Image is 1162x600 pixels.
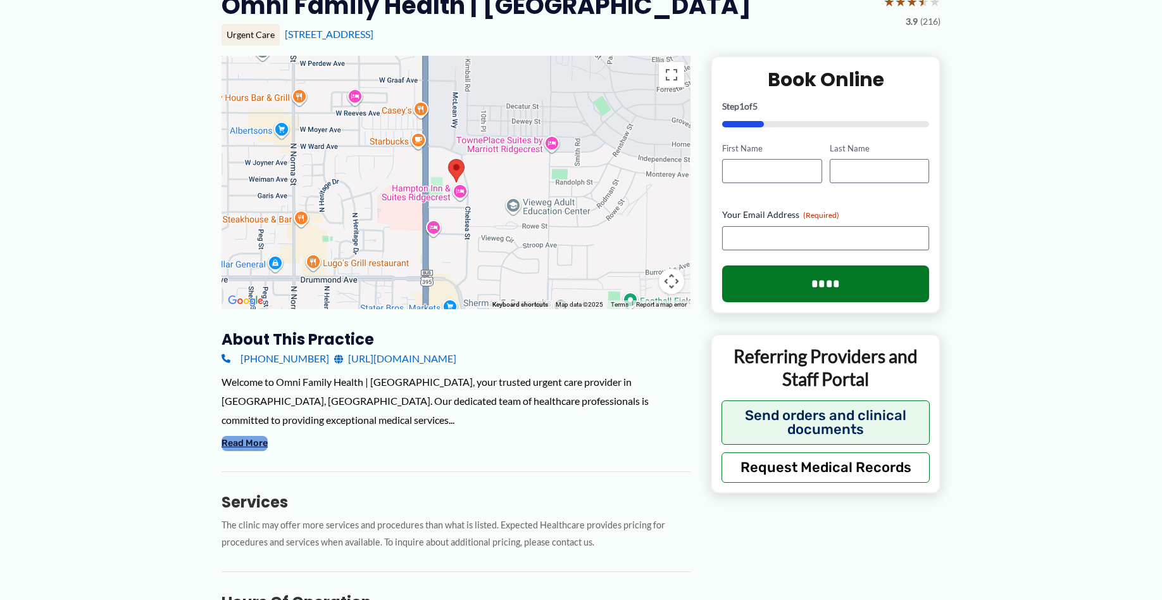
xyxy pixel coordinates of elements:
[920,13,940,30] span: (216)
[722,143,822,155] label: First Name
[803,210,839,220] span: (Required)
[222,329,690,349] h3: About this practice
[722,102,929,111] p: Step of
[225,293,266,309] img: Google
[722,452,930,483] button: Request Medical Records
[659,269,684,294] button: Map camera controls
[830,143,929,155] label: Last Name
[222,517,690,551] p: The clinic may offer more services and procedures than what is listed. Expected Healthcare provid...
[722,67,929,92] h2: Book Online
[222,349,329,368] a: [PHONE_NUMBER]
[722,345,930,391] p: Referring Providers and Staff Portal
[753,101,758,112] span: 5
[222,373,690,429] div: Welcome to Omni Family Health | [GEOGRAPHIC_DATA], your trusted urgent care provider in [GEOGRAPH...
[285,28,373,40] a: [STREET_ADDRESS]
[739,101,744,112] span: 1
[722,400,930,445] button: Send orders and clinical documents
[636,301,687,308] a: Report a map error
[222,24,280,46] div: Urgent Care
[222,436,268,451] button: Read More
[334,349,456,368] a: [URL][DOMAIN_NAME]
[492,300,548,309] button: Keyboard shortcuts
[222,492,690,512] h3: Services
[225,293,266,309] a: Open this area in Google Maps (opens a new window)
[722,208,929,221] label: Your Email Address
[556,301,603,308] span: Map data ©2025
[659,62,684,87] button: Toggle fullscreen view
[906,13,918,30] span: 3.9
[611,301,628,308] a: Terms (opens in new tab)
